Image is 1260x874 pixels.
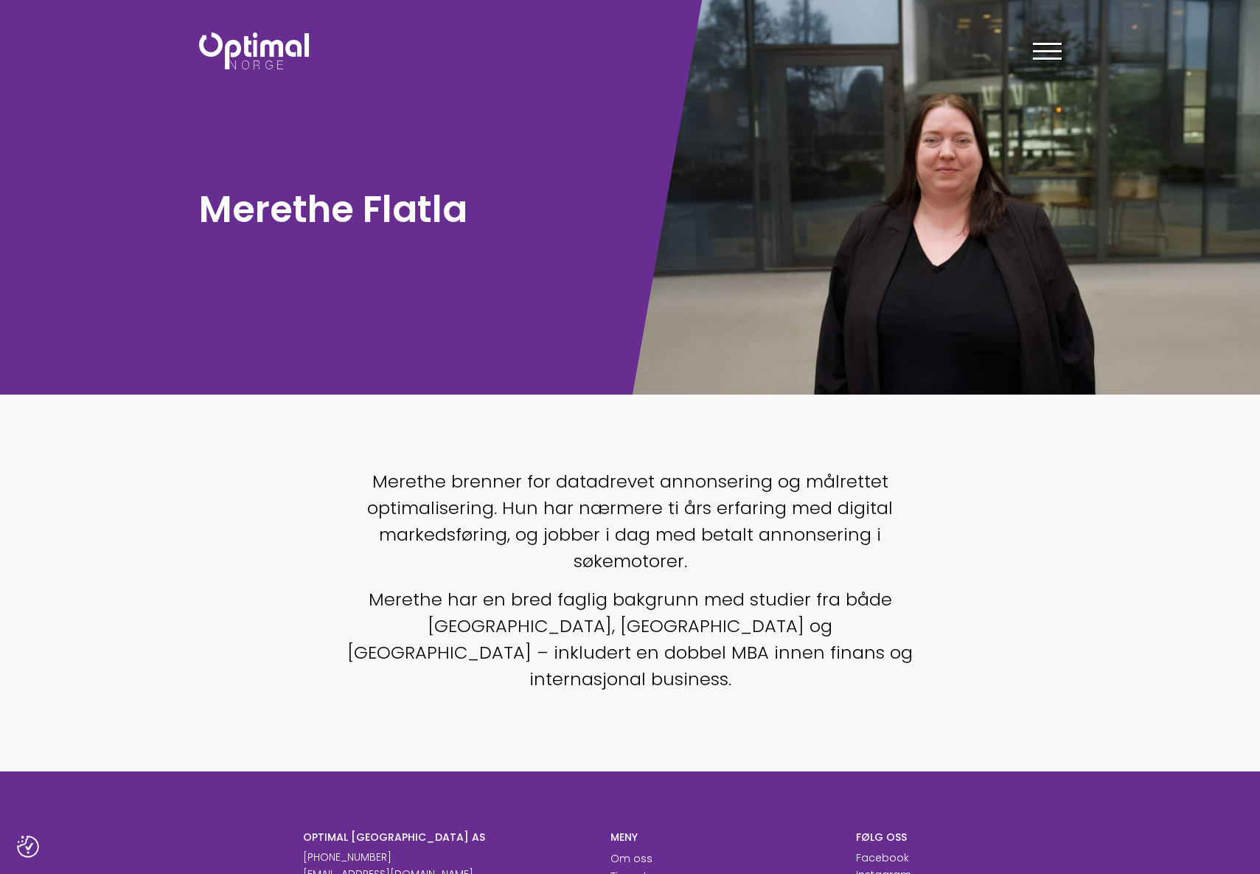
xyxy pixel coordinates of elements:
[17,836,39,858] img: Revisit consent button
[303,830,588,844] h6: OPTIMAL [GEOGRAPHIC_DATA] AS
[856,850,909,866] p: Facebook
[339,586,922,693] p: Merethe har en bred faglig bakgrunn med studier fra både [GEOGRAPHIC_DATA], [GEOGRAPHIC_DATA] og ...
[17,836,39,858] button: Samtykkepreferanser
[856,830,957,844] h6: FØLG OSS
[610,851,652,866] a: Om oss
[199,185,623,233] h1: Merethe Flatla
[856,850,909,865] a: Facebook
[339,468,922,575] p: Merethe brenner for datadrevet annonsering og målrettet optimalisering. Hun har nærmere ti års er...
[199,32,309,69] img: Optimal Norge
[610,830,834,844] h6: MENY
